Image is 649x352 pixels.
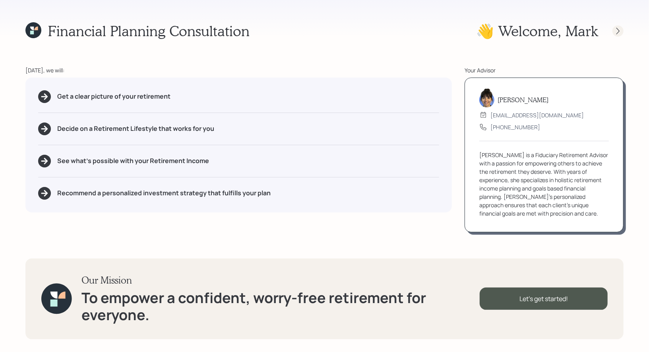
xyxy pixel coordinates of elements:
[57,93,170,100] h5: Get a clear picture of your retirement
[81,274,480,286] h3: Our Mission
[81,289,480,323] h1: To empower a confident, worry-free retirement for everyone.
[476,22,598,39] h1: 👋 Welcome , Mark
[480,288,608,310] div: Let's get started!
[490,111,584,119] div: [EMAIL_ADDRESS][DOMAIN_NAME]
[25,66,452,74] div: [DATE], we will:
[48,22,250,39] h1: Financial Planning Consultation
[57,125,214,132] h5: Decide on a Retirement Lifestyle that works for you
[465,66,624,74] div: Your Advisor
[490,123,540,131] div: [PHONE_NUMBER]
[498,96,548,103] h5: [PERSON_NAME]
[479,151,609,218] div: [PERSON_NAME] is a Fiduciary Retirement Advisor with a passion for empowering others to achieve t...
[479,88,494,107] img: treva-nostdahl-headshot.png
[57,157,209,165] h5: See what's possible with your Retirement Income
[57,189,271,197] h5: Recommend a personalized investment strategy that fulfills your plan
